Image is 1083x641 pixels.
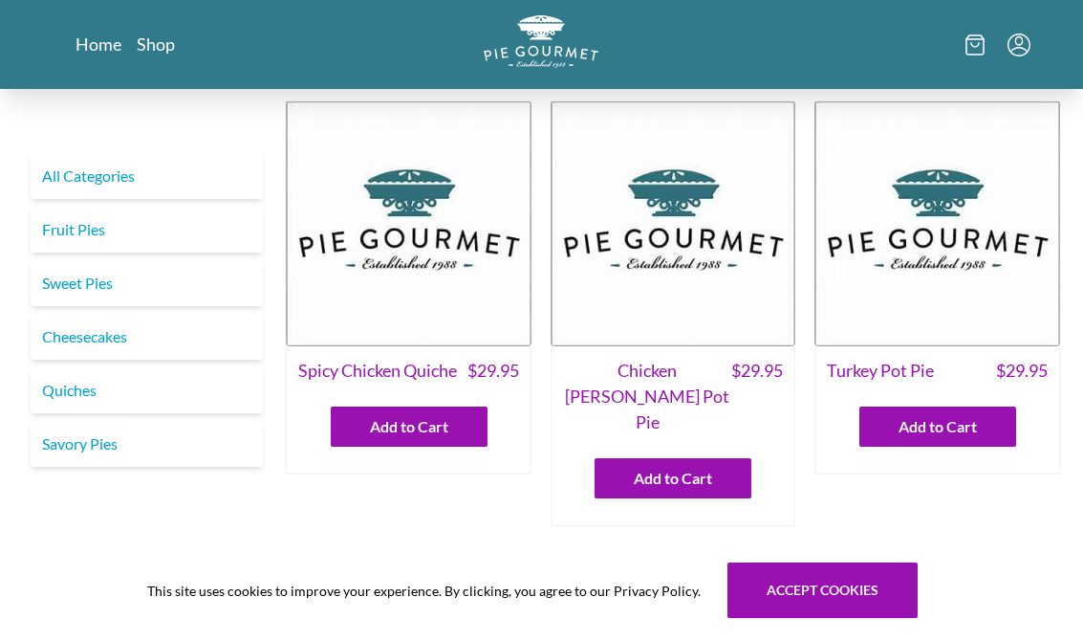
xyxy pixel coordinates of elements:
[31,260,263,306] a: Sweet Pies
[563,358,732,435] span: Chicken [PERSON_NAME] Pot Pie
[467,358,519,384] span: $ 29.95
[286,100,531,346] img: Spicy Chicken Quiche
[31,367,263,413] a: Quiches
[31,153,263,199] a: All Categories
[595,458,751,498] button: Add to Cart
[147,581,701,601] span: This site uses cookies to improve your experience. By clicking, you agree to our Privacy Policy.
[298,358,457,384] span: Spicy Chicken Quiche
[634,467,712,490] span: Add to Cart
[331,407,487,447] button: Add to Cart
[370,415,448,438] span: Add to Cart
[76,33,121,55] a: Home
[551,100,796,346] img: Chicken Curry Pot Pie
[484,15,598,74] a: Logo
[827,358,934,384] span: Turkey Pot Pie
[31,314,263,360] a: Cheesecakes
[1007,33,1030,56] button: Menu
[31,207,263,253] a: Fruit Pies
[727,563,918,618] button: Accept cookies
[484,15,598,68] img: logo
[137,33,175,55] a: Shop
[31,421,263,467] a: Savory Pies
[859,407,1016,447] button: Add to Cart
[731,358,783,435] span: $ 29.95
[996,358,1048,384] span: $ 29.95
[814,100,1060,346] img: Turkey Pot Pie
[899,415,977,438] span: Add to Cart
